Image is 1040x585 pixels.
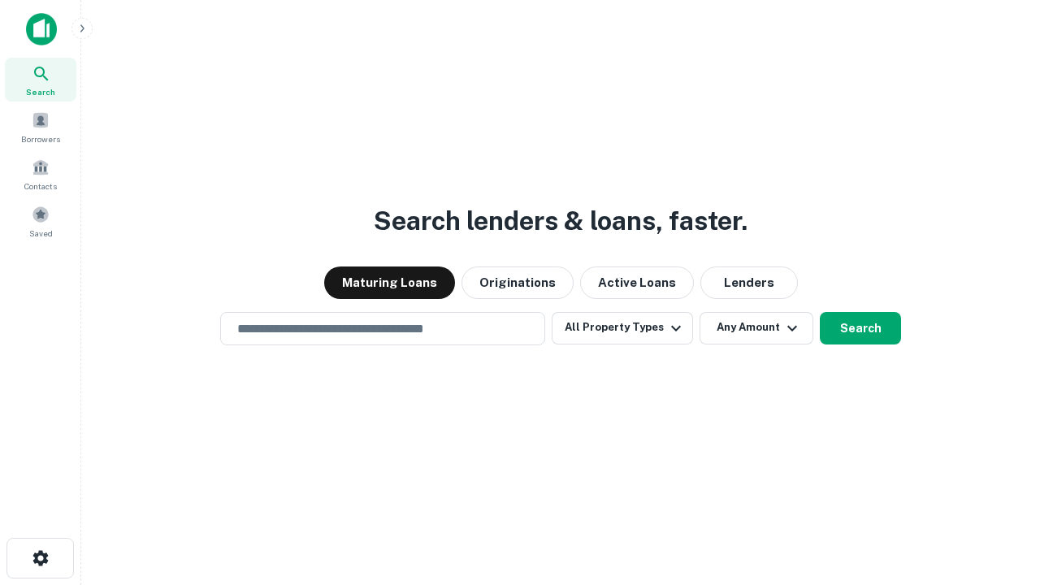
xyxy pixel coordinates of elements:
[5,58,76,102] a: Search
[26,13,57,45] img: capitalize-icon.png
[324,266,455,299] button: Maturing Loans
[374,201,747,240] h3: Search lenders & loans, faster.
[700,312,813,344] button: Any Amount
[5,152,76,196] a: Contacts
[700,266,798,299] button: Lenders
[580,266,694,299] button: Active Loans
[29,227,53,240] span: Saved
[21,132,60,145] span: Borrowers
[5,199,76,243] a: Saved
[24,180,57,193] span: Contacts
[959,403,1040,481] iframe: Chat Widget
[26,85,55,98] span: Search
[552,312,693,344] button: All Property Types
[5,105,76,149] a: Borrowers
[461,266,574,299] button: Originations
[820,312,901,344] button: Search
